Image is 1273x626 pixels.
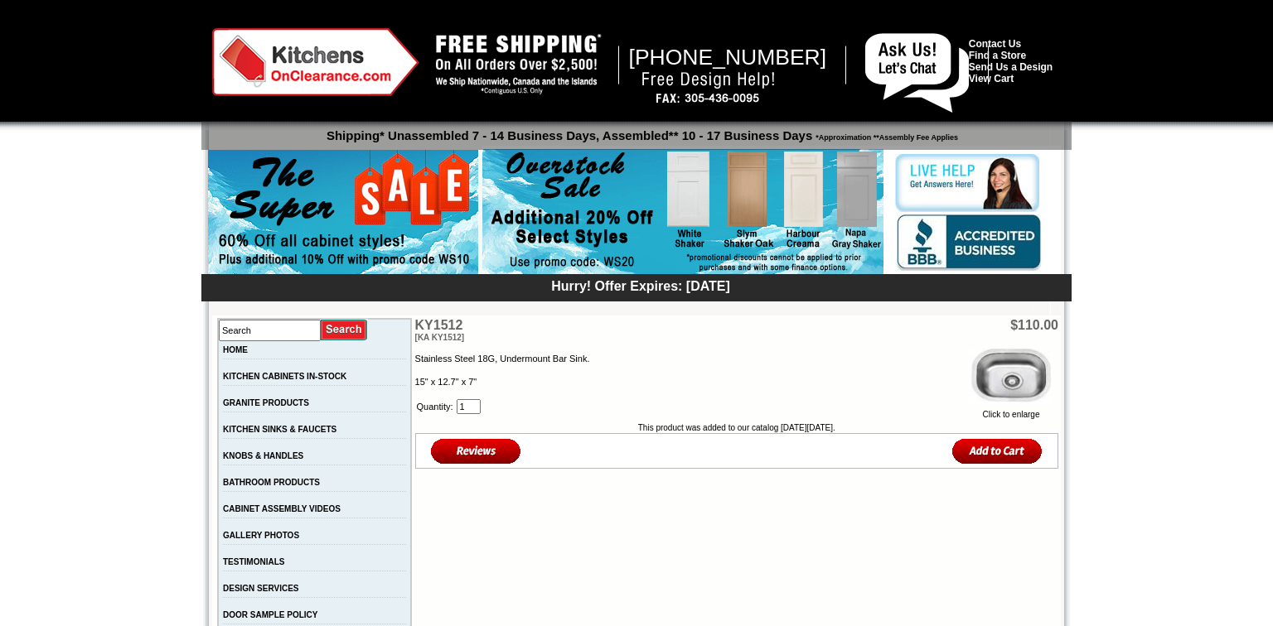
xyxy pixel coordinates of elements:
a: Find a Store [969,50,1026,61]
a: KITCHEN SINKS & FAUCETS [223,425,336,434]
a: DESIGN SERVICES [223,584,299,593]
a: DOOR SAMPLE POLICY [223,610,317,619]
a: Send Us a Design [969,61,1053,73]
a: View Cart [969,73,1014,84]
a: KNOBS & HANDLES [223,451,303,460]
a: BATHROOM PRODUCTS [223,478,320,487]
img: Reviews [431,437,521,465]
td: Quantity: [415,397,455,416]
a: Click to enlarge [966,401,1057,419]
a: GRANITE PRODUCTS [223,398,309,407]
span: *Approximation **Assembly Fee Applies [812,129,958,142]
span: Stainless Steel 18G, Undermount Bar Sink. [415,354,590,364]
a: GALLERY PHOTOS [223,531,299,540]
td: KY1512 [415,318,742,342]
td: $110.00 [742,318,1058,342]
a: CABINET ASSEMBLY VIDEOS [223,504,341,513]
input: Submit [321,319,368,341]
span: [KA KY1512] [415,333,465,342]
a: KITCHEN CABINETS IN-STOCK [223,372,346,381]
input: Add to Cart [952,437,1043,465]
span: 15" x 12.7" x 7" [415,377,477,387]
img: KY1512 [970,349,1053,404]
a: HOME [223,345,248,354]
a: TESTIMONIALS [223,557,284,566]
td: This product was added to our catalog [DATE][DATE]. [415,423,1058,432]
img: Kitchens on Clearance Logo [212,28,419,96]
span: [PHONE_NUMBER] [629,45,827,70]
div: Hurry! Offer Expires: [DATE] [210,277,1072,294]
a: Contact Us [969,38,1021,50]
p: Shipping* Unassembled 7 - 14 Business Days, Assembled** 10 - 17 Business Days [210,121,1072,142]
